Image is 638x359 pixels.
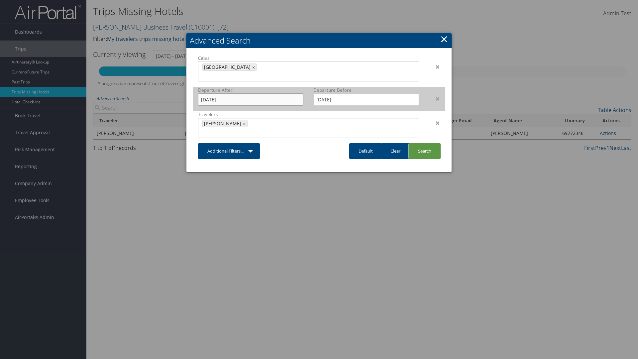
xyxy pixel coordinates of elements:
[440,32,448,46] a: Close
[198,143,260,159] a: Additional Filters...
[203,64,251,70] span: [GEOGRAPHIC_DATA]
[424,63,445,71] div: ×
[381,143,410,159] a: Clear
[198,55,419,61] label: Cities
[198,111,419,118] label: Travelers
[408,143,441,159] a: Search
[313,87,419,93] label: Departure Before
[349,143,382,159] a: Default
[198,87,303,93] label: Departure After
[424,95,445,103] div: ×
[243,120,247,127] a: ×
[424,119,445,127] div: ×
[186,33,452,48] h2: Advanced Search
[252,64,257,70] a: ×
[203,120,241,127] span: [PERSON_NAME]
